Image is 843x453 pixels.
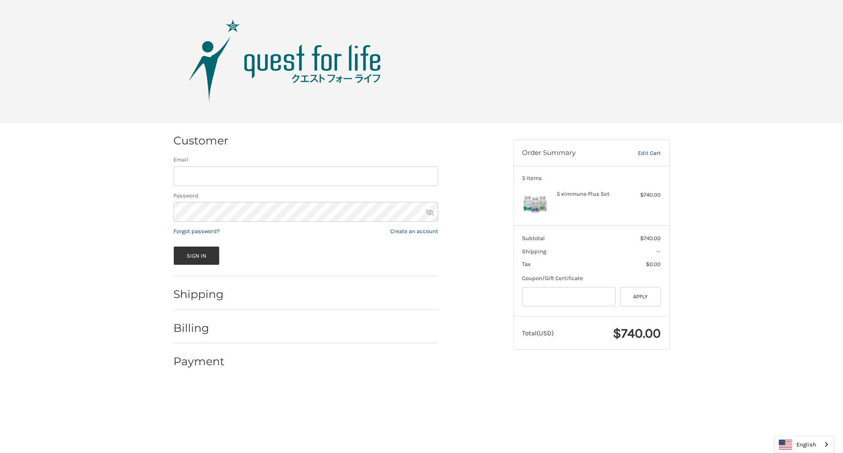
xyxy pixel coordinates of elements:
[390,228,438,234] a: Create an account
[522,175,661,182] h3: 5 Items
[656,248,661,255] span: --
[626,191,661,199] div: $740.00
[173,134,228,147] h2: Customer
[620,149,661,158] a: Edit Cart
[774,436,834,453] div: Language
[522,149,620,158] h3: Order Summary
[173,355,225,368] h2: Payment
[522,248,546,255] span: Shipping
[620,287,661,307] button: Apply
[173,228,220,234] a: Forgot password?
[646,261,661,267] span: $0.00
[774,436,834,453] aside: Language selected: English
[522,261,531,267] span: Tax
[522,329,554,337] span: Total (USD)
[173,321,225,335] h2: Billing
[173,246,220,265] button: Sign In
[557,191,624,198] h4: 5 x Immune Plus Set
[613,325,661,341] span: $740.00
[775,436,834,453] a: English
[173,191,438,200] label: Password
[175,17,395,105] img: Quest Group
[522,235,545,241] span: Subtotal
[522,287,616,307] input: Gift Certificate or Coupon Code
[173,155,438,164] label: Email
[173,288,225,301] h2: Shipping
[640,235,661,241] span: $740.00
[522,274,661,283] div: Coupon/Gift Certificate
